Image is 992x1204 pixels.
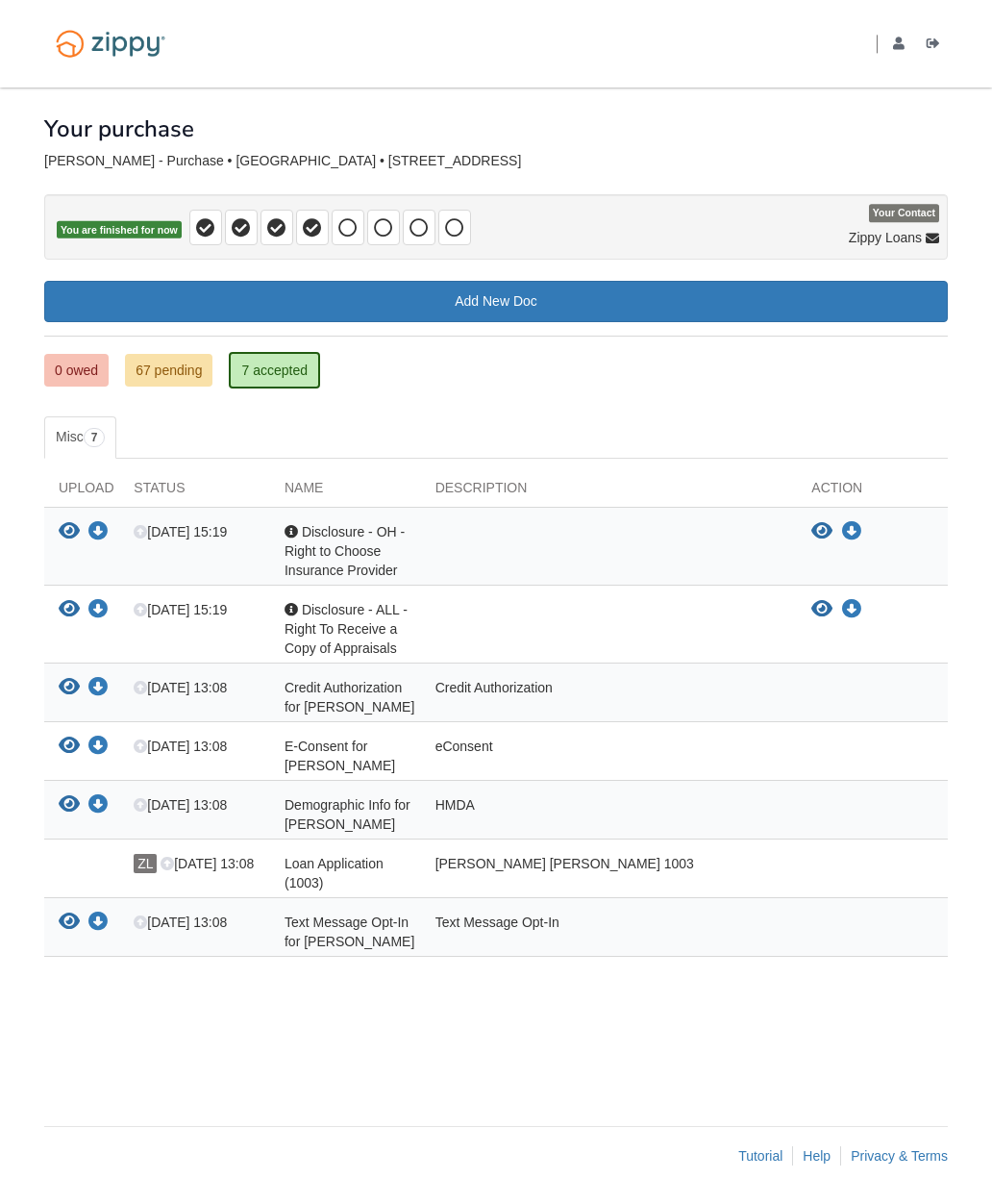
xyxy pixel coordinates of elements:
a: Privacy & Terms [851,1148,948,1164]
span: Disclosure - ALL - Right To Receive a Copy of Appraisals [285,602,408,656]
button: View Text Message Opt-In for Ethan Warren Seip [59,913,80,933]
button: View Disclosure - ALL - Right To Receive a Copy of Appraisals [59,600,80,620]
a: Tutorial [738,1148,782,1164]
div: eConsent [421,737,798,775]
div: [PERSON_NAME] - Purchase • [GEOGRAPHIC_DATA] • [STREET_ADDRESS] [44,153,948,169]
div: HMDA [421,795,798,834]
span: [DATE] 13:08 [134,739,227,754]
span: ZL [134,854,157,873]
span: [DATE] 15:19 [134,524,227,539]
span: [DATE] 13:08 [161,856,254,871]
a: Download Demographic Info for Ethan Warren Seip [88,798,108,814]
a: 0 owed [44,354,109,387]
a: Download Disclosure - ALL - Right To Receive a Copy of Appraisals [88,603,108,618]
a: Download Text Message Opt-In for Ethan Warren Seip [88,916,108,931]
span: [DATE] 13:08 [134,680,227,695]
span: [DATE] 13:08 [134,915,227,930]
a: Help [803,1148,831,1164]
div: Credit Authorization [421,678,798,716]
button: View Demographic Info for Ethan Warren Seip [59,795,80,815]
a: Download Disclosure - OH - Right to Choose Insurance Provider [88,525,108,540]
div: Action [797,478,948,507]
button: View Credit Authorization for Ethan Seip [59,678,80,698]
div: Name [270,478,421,507]
div: Status [119,478,270,507]
span: Your Contact [869,205,939,223]
button: View Disclosure - OH - Right to Choose Insurance Provider [59,522,80,542]
a: 7 accepted [229,352,320,389]
a: Log out [927,37,948,56]
a: 67 pending [125,354,212,387]
div: Upload [44,478,119,507]
a: Misc [44,416,116,459]
span: Loan Application (1003) [285,856,384,890]
div: Description [421,478,798,507]
span: Credit Authorization for [PERSON_NAME] [285,680,414,715]
a: Download Credit Authorization for Ethan Seip [88,681,108,696]
a: Add New Doc [44,281,948,322]
a: Download Disclosure - ALL - Right To Receive a Copy of Appraisals [842,602,861,617]
a: edit profile [893,37,912,56]
img: Logo [44,21,177,66]
div: Text Message Opt-In [421,913,798,951]
button: View Disclosure - OH - Right to Choose Insurance Provider [811,522,832,541]
span: You are finished for now [57,221,182,239]
a: Download E-Consent for Ethan Seip [88,740,108,755]
span: E-Consent for [PERSON_NAME] [285,739,395,773]
span: Disclosure - OH - Right to Choose Insurance Provider [285,524,405,578]
h1: Your purchase [44,116,948,141]
a: Download Disclosure - OH - Right to Choose Insurance Provider [842,524,861,539]
button: View Disclosure - ALL - Right To Receive a Copy of Appraisals [811,600,832,619]
button: View E-Consent for Ethan Seip [59,737,80,757]
span: 7 [84,428,106,447]
span: Zippy Loans [849,228,922,247]
span: [DATE] 15:19 [134,602,227,617]
span: [DATE] 13:08 [134,797,227,813]
span: Demographic Info for [PERSON_NAME] [285,797,410,832]
div: [PERSON_NAME] [PERSON_NAME] 1003 [421,854,798,892]
span: Text Message Opt-In for [PERSON_NAME] [285,915,414,949]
